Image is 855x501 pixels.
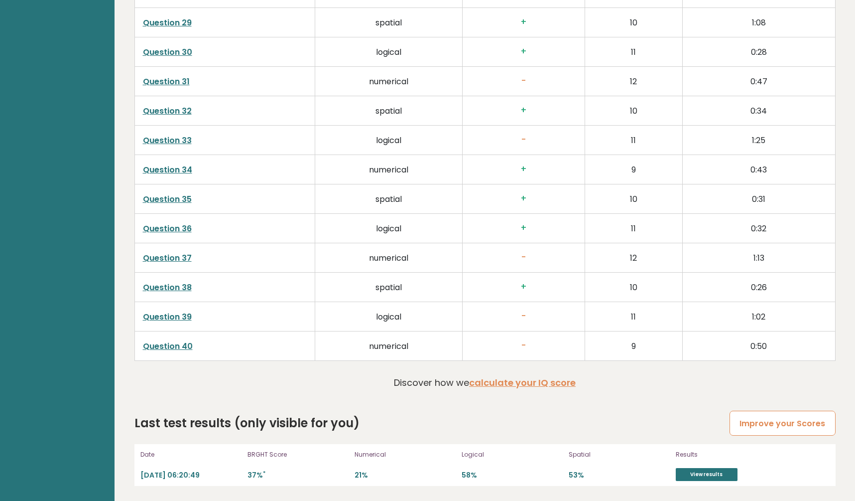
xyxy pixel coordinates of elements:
td: 1:02 [682,302,835,332]
p: Spatial [569,450,670,459]
td: 11 [585,37,682,67]
p: 53% [569,471,670,480]
h3: - [471,311,577,322]
td: 0:43 [682,155,835,184]
p: Date [140,450,242,459]
p: [DATE] 06:20:49 [140,471,242,480]
a: Question 29 [143,17,192,28]
a: View results [676,468,737,481]
td: 12 [585,243,682,273]
td: 11 [585,214,682,243]
td: 0:26 [682,273,835,302]
p: Logical [462,450,563,459]
h3: - [471,135,577,145]
a: Question 30 [143,46,192,58]
td: 9 [585,155,682,184]
td: 0:31 [682,184,835,214]
p: Discover how we [394,376,576,389]
td: numerical [315,332,462,361]
td: 0:50 [682,332,835,361]
td: logical [315,126,462,155]
td: 1:08 [682,8,835,37]
td: 9 [585,332,682,361]
a: Question 36 [143,223,192,234]
td: 11 [585,302,682,332]
td: 0:34 [682,96,835,126]
td: spatial [315,8,462,37]
a: Question 32 [143,105,192,117]
a: Question 31 [143,76,190,87]
td: numerical [315,67,462,96]
h3: + [471,46,577,57]
a: Question 34 [143,164,192,175]
h3: - [471,252,577,263]
h2: Last test results (only visible for you) [134,414,360,432]
td: numerical [315,243,462,273]
td: logical [315,214,462,243]
td: 11 [585,126,682,155]
p: 58% [462,471,563,480]
td: 10 [585,273,682,302]
h3: + [471,164,577,174]
td: 1:13 [682,243,835,273]
p: Numerical [355,450,456,459]
td: 10 [585,96,682,126]
h3: - [471,340,577,351]
h3: + [471,282,577,292]
h3: + [471,193,577,204]
a: Question 37 [143,252,192,264]
a: Question 39 [143,311,192,323]
td: spatial [315,273,462,302]
td: 1:25 [682,126,835,155]
h3: + [471,105,577,116]
p: Results [676,450,780,459]
td: logical [315,302,462,332]
a: Question 35 [143,193,192,205]
td: 10 [585,8,682,37]
td: spatial [315,184,462,214]
h3: - [471,76,577,86]
td: 12 [585,67,682,96]
td: spatial [315,96,462,126]
h3: + [471,17,577,27]
p: 37% [247,471,349,480]
a: calculate your IQ score [469,376,576,389]
td: 0:47 [682,67,835,96]
td: 0:32 [682,214,835,243]
a: Question 33 [143,135,192,146]
a: Question 38 [143,282,192,293]
td: numerical [315,155,462,184]
h3: + [471,223,577,233]
p: 21% [355,471,456,480]
td: 10 [585,184,682,214]
td: 0:28 [682,37,835,67]
td: logical [315,37,462,67]
p: BRGHT Score [247,450,349,459]
a: Improve your Scores [730,411,835,436]
a: Question 40 [143,340,193,352]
